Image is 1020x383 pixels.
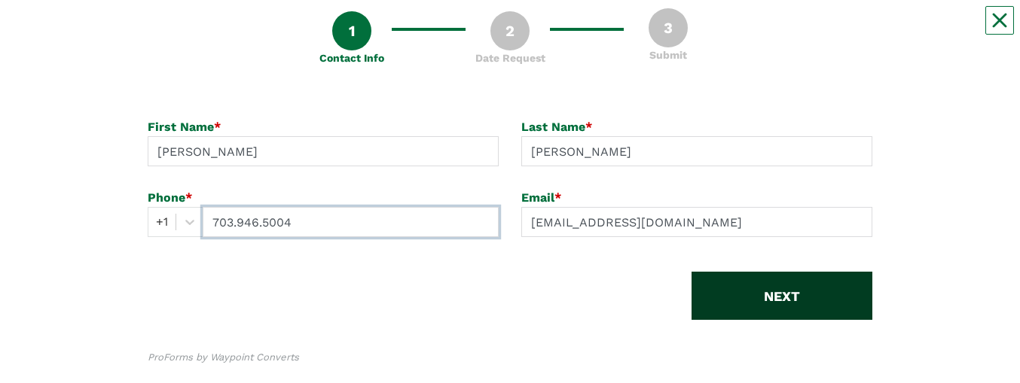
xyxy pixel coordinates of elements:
span: Last Name [521,120,585,134]
div: ProForms by Waypoint Converts [148,350,299,365]
div: Date Request [475,50,545,66]
span: First Name [148,120,214,134]
span: Email [521,190,554,205]
div: Contact Info [319,50,384,66]
div: 1 [332,11,371,50]
div: Submit [649,47,687,63]
div: 2 [490,11,530,50]
button: Close [985,6,1014,35]
button: NEXT [692,272,872,320]
span: Phone [148,190,185,205]
div: 3 [649,8,688,47]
